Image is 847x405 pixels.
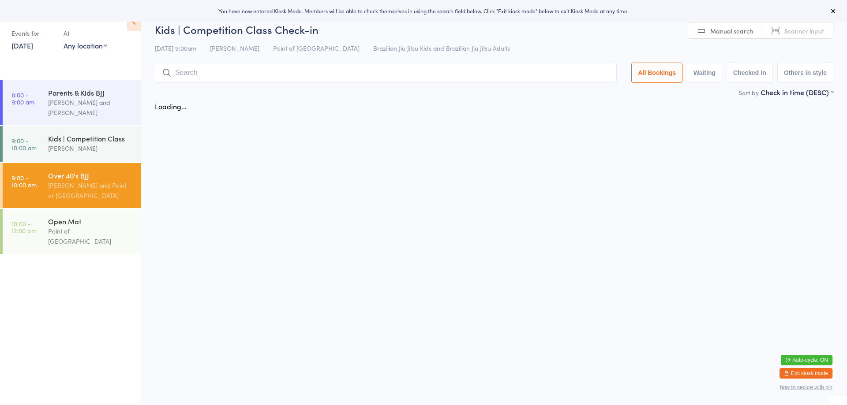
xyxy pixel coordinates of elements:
[11,26,55,41] div: Events for
[11,137,37,151] time: 9:00 - 10:00 am
[11,41,33,50] a: [DATE]
[777,63,833,83] button: Others in style
[780,368,832,379] button: Exit kiosk mode
[155,101,187,111] div: Loading...
[11,91,34,105] time: 8:00 - 9:00 am
[761,87,833,97] div: Check in time (DESC)
[48,88,133,97] div: Parents & Kids BJJ
[3,209,141,254] a: 10:00 -12:00 pmOpen MatPoint of [GEOGRAPHIC_DATA]
[155,22,833,37] h2: Kids | Competition Class Check-in
[48,180,133,201] div: [PERSON_NAME] and Point of [GEOGRAPHIC_DATA]
[3,163,141,208] a: 9:00 -10:00 amOver 40's BJJ[PERSON_NAME] and Point of [GEOGRAPHIC_DATA]
[48,134,133,143] div: Kids | Competition Class
[373,44,510,52] span: Brazilian Jiu Jitsu Kids and Brazilian Jiu Jitsu Adults
[738,88,759,97] label: Sort by
[14,7,833,15] div: You have now entered Kiosk Mode. Members will be able to check themselves in using the search fie...
[155,44,196,52] span: [DATE] 9:00am
[273,44,360,52] span: Point of [GEOGRAPHIC_DATA]
[3,80,141,125] a: 8:00 -9:00 amParents & Kids BJJ[PERSON_NAME] and [PERSON_NAME]
[780,384,832,390] button: how to secure with pin
[11,174,37,188] time: 9:00 - 10:00 am
[48,97,133,118] div: [PERSON_NAME] and [PERSON_NAME]
[687,63,722,83] button: Waiting
[48,143,133,153] div: [PERSON_NAME]
[784,26,824,35] span: Scanner input
[727,63,773,83] button: Checked in
[155,63,617,83] input: Search
[64,26,107,41] div: At
[48,226,133,246] div: Point of [GEOGRAPHIC_DATA]
[631,63,682,83] button: All Bookings
[210,44,259,52] span: [PERSON_NAME]
[781,355,832,365] button: Auto-cycle: ON
[3,126,141,162] a: 9:00 -10:00 amKids | Competition Class[PERSON_NAME]
[11,220,37,234] time: 10:00 - 12:00 pm
[710,26,753,35] span: Manual search
[48,216,133,226] div: Open Mat
[64,41,107,50] div: Any location
[48,171,133,180] div: Over 40's BJJ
